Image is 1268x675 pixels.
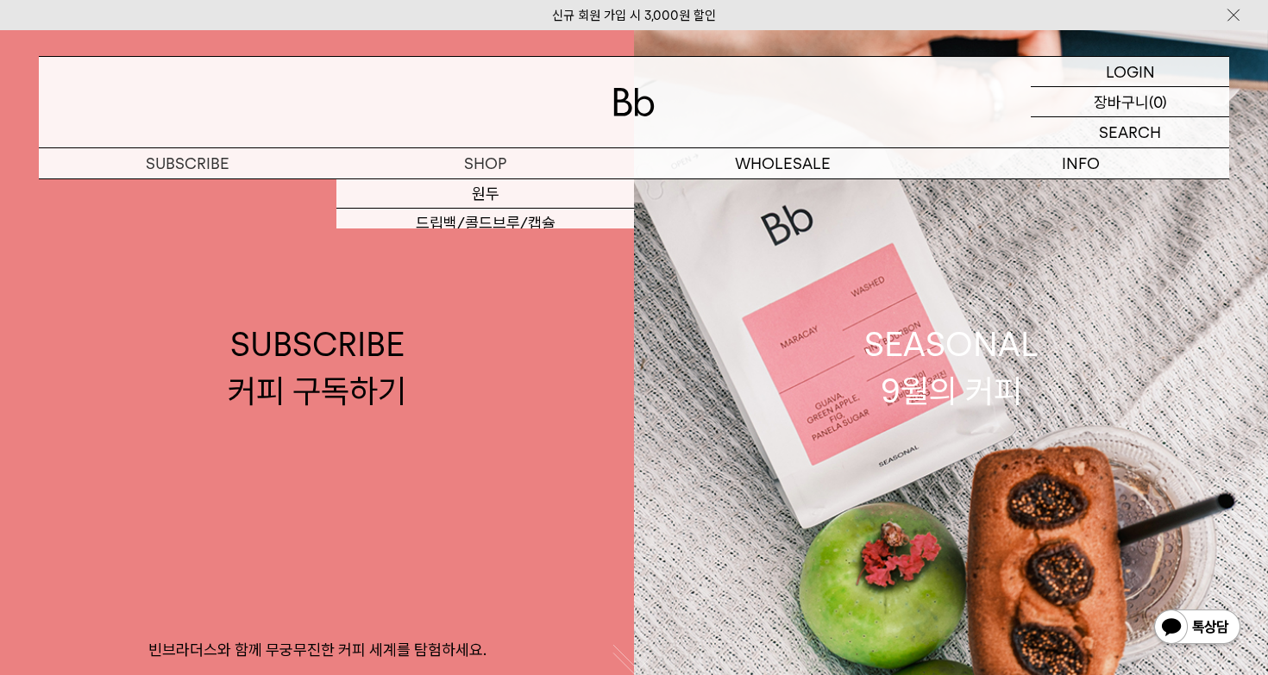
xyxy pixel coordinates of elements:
[552,8,716,23] a: 신규 회원 가입 시 3,000원 할인
[336,209,634,238] a: 드립백/콜드브루/캡슐
[932,148,1229,178] p: INFO
[1152,608,1242,649] img: 카카오톡 채널 1:1 채팅 버튼
[336,148,634,178] a: SHOP
[864,322,1039,413] div: SEASONAL 9월의 커피
[613,88,655,116] img: 로고
[228,322,406,413] div: SUBSCRIBE 커피 구독하기
[1099,117,1161,147] p: SEARCH
[1031,87,1229,117] a: 장바구니 (0)
[1106,57,1155,86] p: LOGIN
[634,148,932,178] p: WHOLESALE
[1094,87,1149,116] p: 장바구니
[1149,87,1167,116] p: (0)
[1031,57,1229,87] a: LOGIN
[336,179,634,209] a: 원두
[39,148,336,178] a: SUBSCRIBE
